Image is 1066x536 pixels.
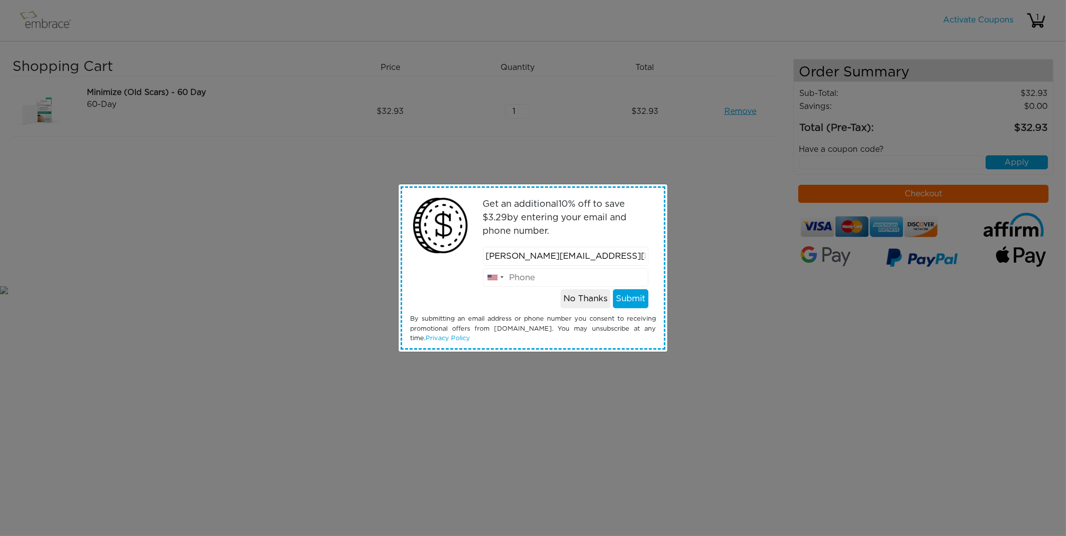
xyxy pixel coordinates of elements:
[408,193,473,258] img: money2.png
[484,269,507,287] div: United States: +1
[613,289,648,308] button: Submit
[560,289,610,308] button: No Thanks
[483,247,649,266] input: Email
[489,213,508,222] span: 3.29
[559,200,568,209] span: 10
[483,198,649,238] p: Get an additional % off to save $ by entering your email and phone number.
[426,335,470,342] a: Privacy Policy
[483,268,649,287] input: Phone
[403,314,663,343] div: By submitting an email address or phone number you consent to receiving promotional offers from [...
